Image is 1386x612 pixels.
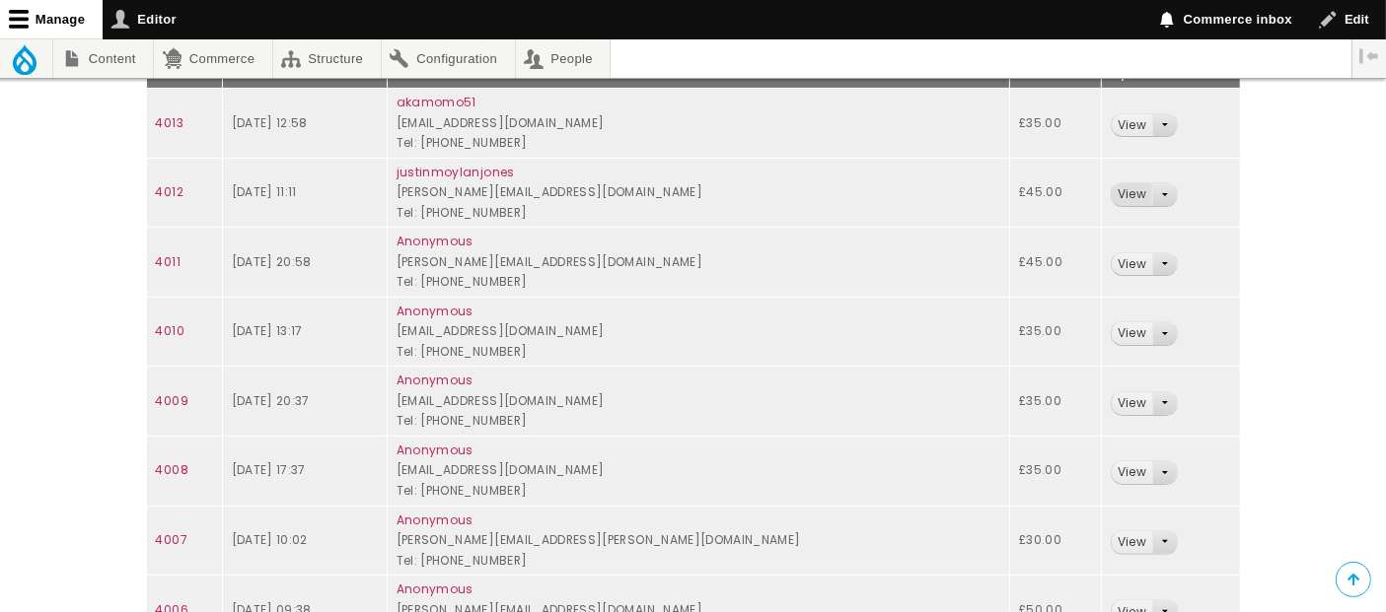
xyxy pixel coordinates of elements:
[53,39,153,78] a: Content
[1112,461,1152,484] a: View
[387,228,1009,298] td: [PERSON_NAME][EMAIL_ADDRESS][DOMAIN_NAME] Tel: [PHONE_NUMBER]
[232,65,326,82] a: Order date
[397,442,474,458] a: Anonymous
[397,164,515,180] a: justinmoylanjones
[387,89,1009,159] td: [EMAIL_ADDRESS][DOMAIN_NAME] Tel: [PHONE_NUMBER]
[232,461,306,478] time: [DATE] 17:37
[1010,297,1102,367] td: £35.00
[397,372,474,388] a: Anonymous
[156,461,188,478] a: 4008
[156,253,181,270] a: 4011
[387,158,1009,228] td: [PERSON_NAME][EMAIL_ADDRESS][DOMAIN_NAME] Tel: [PHONE_NUMBER]
[387,297,1009,367] td: [EMAIL_ADDRESS][DOMAIN_NAME] Tel: [PHONE_NUMBER]
[232,183,297,200] time: [DATE] 11:11
[156,322,184,339] a: 4010
[1010,436,1102,506] td: £35.00
[232,322,303,339] time: [DATE] 13:17
[156,183,183,200] a: 4012
[1010,158,1102,228] td: £45.00
[232,392,310,409] time: [DATE] 20:37
[1010,228,1102,298] td: £45.00
[232,114,308,131] time: [DATE] 12:58
[397,580,474,597] a: Anonymous
[273,39,381,78] a: Structure
[387,367,1009,437] td: [EMAIL_ADDRESS][DOMAIN_NAME] Tel: [PHONE_NUMBER]
[1112,322,1152,345] a: View
[1352,39,1386,73] button: Vertical orientation
[154,39,271,78] a: Commerce
[232,531,308,548] time: [DATE] 10:02
[1010,367,1102,437] td: £35.00
[232,253,312,270] time: [DATE] 20:58
[1112,253,1152,276] a: View
[516,39,611,78] a: People
[1010,506,1102,576] td: £30.00
[156,531,187,548] a: 4007
[1112,392,1152,415] a: View
[397,94,476,110] a: akamomo51
[1112,114,1152,137] a: View
[1112,183,1152,206] a: View
[397,511,474,528] a: Anonymous
[387,436,1009,506] td: [EMAIL_ADDRESS][DOMAIN_NAME] Tel: [PHONE_NUMBER]
[382,39,515,78] a: Configuration
[387,506,1009,576] td: [PERSON_NAME][EMAIL_ADDRESS][PERSON_NAME][DOMAIN_NAME] Tel: [PHONE_NUMBER]
[1112,531,1152,554] a: View
[397,233,474,249] a: Anonymous
[156,392,188,409] a: 4009
[156,114,183,131] a: 4013
[1010,89,1102,159] td: £35.00
[397,303,474,319] a: Anonymous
